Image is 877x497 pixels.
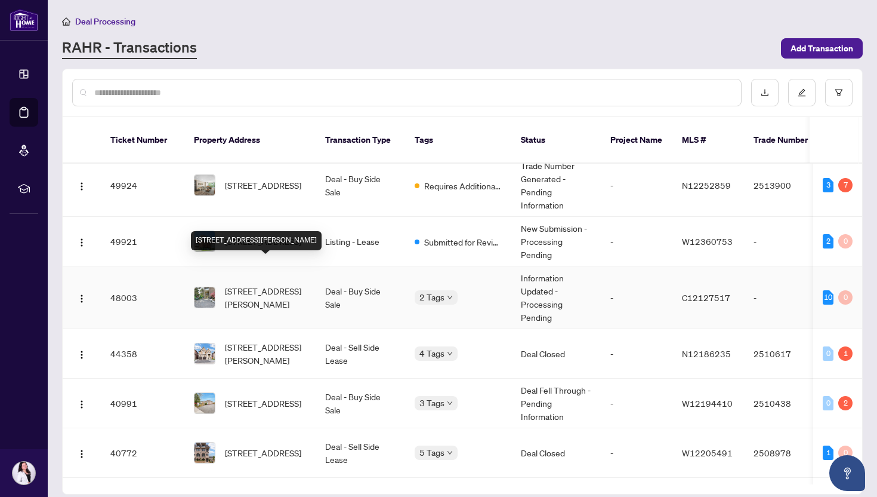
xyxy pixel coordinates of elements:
[77,182,87,191] img: Logo
[184,117,316,164] th: Property Address
[194,287,215,308] img: thumbnail-img
[316,329,405,379] td: Deal - Sell Side Lease
[601,379,672,428] td: -
[447,400,453,406] span: down
[77,350,87,360] img: Logo
[225,340,306,367] span: [STREET_ADDRESS][PERSON_NAME]
[825,79,853,106] button: filter
[838,178,853,192] div: 7
[424,235,502,249] span: Submitted for Review
[75,16,135,27] span: Deal Processing
[62,17,70,26] span: home
[682,398,733,409] span: W12194410
[751,79,779,106] button: download
[72,176,91,195] button: Logo
[744,329,827,379] td: 2510617
[788,79,816,106] button: edit
[191,231,322,250] div: [STREET_ADDRESS][PERSON_NAME]
[10,9,38,31] img: logo
[838,234,853,249] div: 0
[682,236,733,247] span: W12360753
[790,39,853,58] span: Add Transaction
[511,428,601,478] td: Deal Closed
[744,217,827,266] td: -
[447,294,453,300] span: down
[682,348,731,359] span: N12186235
[316,154,405,217] td: Deal - Buy Side Sale
[194,443,215,463] img: thumbnail-img
[101,117,184,164] th: Ticket Number
[72,288,91,307] button: Logo
[682,180,731,191] span: N12252859
[447,450,453,456] span: down
[316,428,405,478] td: Deal - Sell Side Lease
[601,154,672,217] td: -
[101,266,184,329] td: 48003
[13,462,35,484] img: Profile Icon
[447,351,453,357] span: down
[194,393,215,413] img: thumbnail-img
[744,428,827,478] td: 2508978
[511,266,601,329] td: Information Updated - Processing Pending
[511,329,601,379] td: Deal Closed
[511,154,601,217] td: Trade Number Generated - Pending Information
[72,394,91,413] button: Logo
[823,178,833,192] div: 3
[62,38,197,59] a: RAHR - Transactions
[77,400,87,409] img: Logo
[761,88,769,97] span: download
[511,217,601,266] td: New Submission - Processing Pending
[511,117,601,164] th: Status
[798,88,806,97] span: edit
[316,379,405,428] td: Deal - Buy Side Sale
[601,217,672,266] td: -
[316,117,405,164] th: Transaction Type
[823,446,833,460] div: 1
[72,344,91,363] button: Logo
[838,396,853,410] div: 2
[77,238,87,247] img: Logo
[744,154,827,217] td: 2513900
[316,266,405,329] td: Deal - Buy Side Sale
[419,346,444,360] span: 4 Tags
[823,290,833,305] div: 10
[194,175,215,195] img: thumbnail-img
[823,396,833,410] div: 0
[601,329,672,379] td: -
[101,379,184,428] td: 40991
[838,446,853,460] div: 0
[823,234,833,249] div: 2
[101,217,184,266] td: 49921
[316,217,405,266] td: Listing - Lease
[823,346,833,361] div: 0
[682,447,733,458] span: W12205491
[72,443,91,462] button: Logo
[511,379,601,428] td: Deal Fell Through - Pending Information
[194,343,215,364] img: thumbnail-img
[835,88,843,97] span: filter
[838,346,853,361] div: 1
[225,397,301,410] span: [STREET_ADDRESS]
[829,455,865,491] button: Open asap
[225,179,301,192] span: [STREET_ADDRESS]
[781,38,863,59] button: Add Transaction
[419,446,444,459] span: 5 Tags
[744,379,827,428] td: 2510438
[672,117,744,164] th: MLS #
[101,428,184,478] td: 40772
[419,290,444,304] span: 2 Tags
[601,117,672,164] th: Project Name
[225,284,306,311] span: [STREET_ADDRESS][PERSON_NAME]
[424,179,502,192] span: Requires Additional Docs
[601,428,672,478] td: -
[101,154,184,217] td: 49924
[838,290,853,305] div: 0
[419,396,444,410] span: 3 Tags
[601,266,672,329] td: -
[77,449,87,459] img: Logo
[744,117,827,164] th: Trade Number
[225,446,301,459] span: [STREET_ADDRESS]
[101,329,184,379] td: 44358
[405,117,511,164] th: Tags
[744,266,827,329] td: -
